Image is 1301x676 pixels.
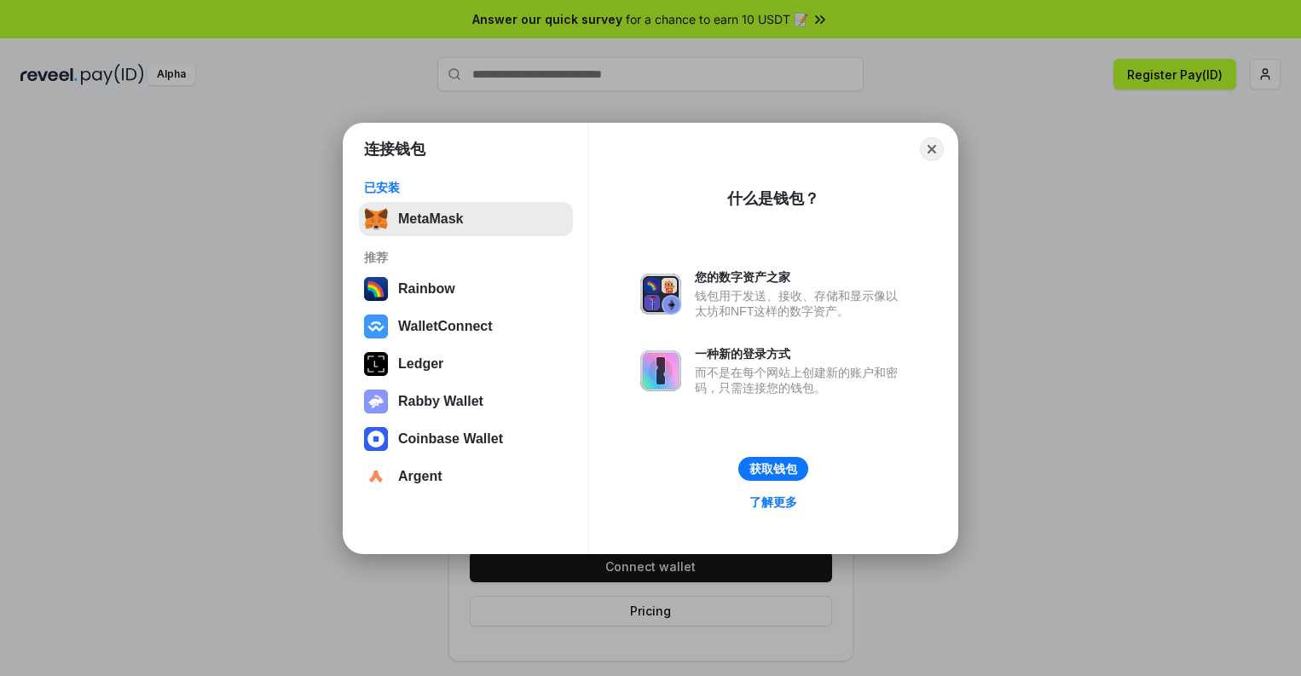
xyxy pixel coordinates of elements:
img: svg+xml,%3Csvg%20xmlns%3D%22http%3A%2F%2Fwww.w3.org%2F2000%2Fsvg%22%20fill%3D%22none%22%20viewBox... [640,274,681,315]
img: svg+xml,%3Csvg%20xmlns%3D%22http%3A%2F%2Fwww.w3.org%2F2000%2Fsvg%22%20fill%3D%22none%22%20viewBox... [364,390,388,413]
img: svg+xml,%3Csvg%20xmlns%3D%22http%3A%2F%2Fwww.w3.org%2F2000%2Fsvg%22%20fill%3D%22none%22%20viewBox... [640,350,681,391]
h1: 连接钱包 [364,139,425,159]
img: svg+xml,%3Csvg%20fill%3D%22none%22%20height%3D%2233%22%20viewBox%3D%220%200%2035%2033%22%20width%... [364,207,388,231]
div: 了解更多 [749,494,797,510]
div: Argent [398,469,442,484]
button: Ledger [359,347,573,381]
button: MetaMask [359,202,573,236]
button: Rabby Wallet [359,384,573,419]
div: Coinbase Wallet [398,431,503,447]
div: 您的数字资产之家 [695,269,906,285]
div: Rabby Wallet [398,394,483,409]
div: WalletConnect [398,319,493,334]
button: Rainbow [359,272,573,306]
div: Ledger [398,356,443,372]
div: 推荐 [364,250,568,265]
img: svg+xml,%3Csvg%20width%3D%2228%22%20height%3D%2228%22%20viewBox%3D%220%200%2028%2028%22%20fill%3D... [364,427,388,451]
button: Coinbase Wallet [359,422,573,456]
a: 了解更多 [739,491,807,513]
div: 什么是钱包？ [727,188,819,209]
button: Close [920,137,944,161]
div: 已安装 [364,180,568,195]
img: svg+xml,%3Csvg%20xmlns%3D%22http%3A%2F%2Fwww.w3.org%2F2000%2Fsvg%22%20width%3D%2228%22%20height%3... [364,352,388,376]
div: Rainbow [398,281,455,297]
div: 获取钱包 [749,461,797,477]
div: 而不是在每个网站上创建新的账户和密码，只需连接您的钱包。 [695,365,906,396]
div: MetaMask [398,211,463,227]
button: Argent [359,459,573,494]
button: 获取钱包 [738,457,808,481]
img: svg+xml,%3Csvg%20width%3D%2228%22%20height%3D%2228%22%20viewBox%3D%220%200%2028%2028%22%20fill%3D... [364,315,388,338]
button: WalletConnect [359,309,573,344]
div: 一种新的登录方式 [695,346,906,361]
img: svg+xml,%3Csvg%20width%3D%22120%22%20height%3D%22120%22%20viewBox%3D%220%200%20120%20120%22%20fil... [364,277,388,301]
img: svg+xml,%3Csvg%20width%3D%2228%22%20height%3D%2228%22%20viewBox%3D%220%200%2028%2028%22%20fill%3D... [364,465,388,488]
div: 钱包用于发送、接收、存储和显示像以太坊和NFT这样的数字资产。 [695,288,906,319]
